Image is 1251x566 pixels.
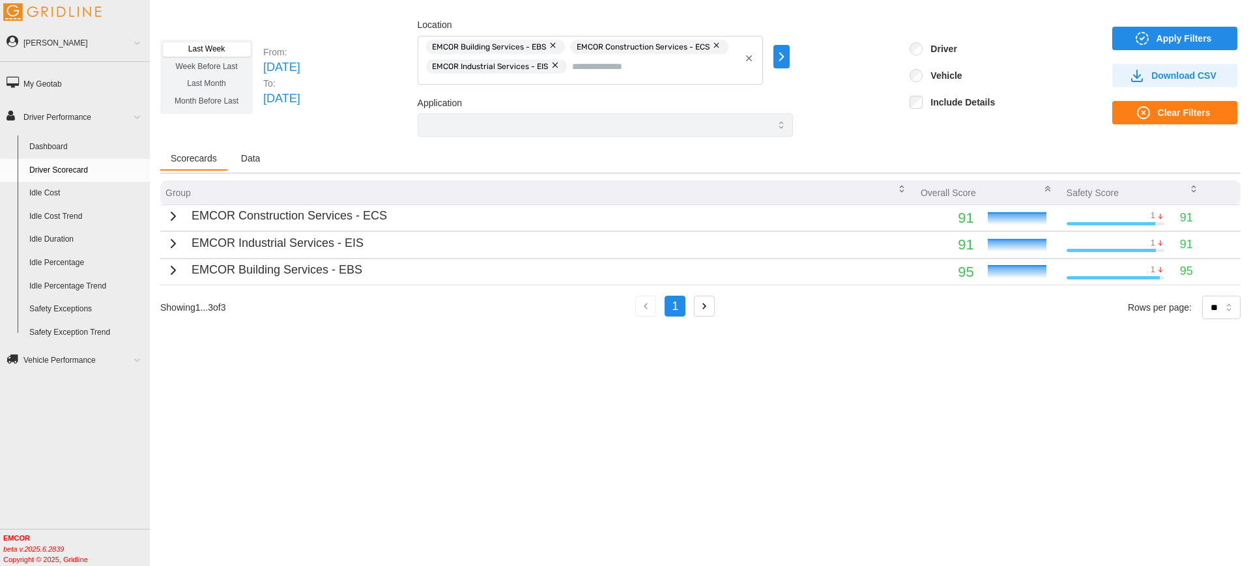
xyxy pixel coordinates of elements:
[175,62,237,71] span: Week Before Last
[165,186,191,199] p: Group
[263,90,300,108] p: [DATE]
[921,186,976,199] p: Overall Score
[1180,236,1193,254] p: 91
[3,533,150,565] div: Copyright © 2025, Gridline
[192,207,387,225] p: EMCOR Construction Services - ECS
[1180,262,1193,281] p: 95
[923,96,995,109] label: Include Details
[188,44,225,53] span: Last Week
[165,261,362,279] button: EMCOR Building Services - EBS
[1151,238,1155,249] p: 1
[23,298,150,321] a: Safety Exceptions
[263,59,300,77] p: [DATE]
[23,251,150,275] a: Idle Percentage
[432,40,546,54] span: EMCOR Building Services - EBS
[921,206,974,229] p: 91
[23,182,150,205] a: Idle Cost
[23,159,150,182] a: Driver Scorecard
[165,234,364,253] button: EMCOR Industrial Services - EIS
[921,261,974,283] p: 95
[192,234,364,253] p: EMCOR Industrial Services - EIS
[921,233,974,256] p: 91
[241,154,261,163] span: Data
[263,77,300,90] p: To:
[3,534,30,542] b: EMCOR
[3,545,64,553] i: beta v.2025.6.2839
[432,59,548,74] span: EMCOR Industrial Services - EIS
[1067,186,1119,199] p: Safety Score
[171,154,217,163] span: Scorecards
[23,205,150,229] a: Idle Cost Trend
[577,40,710,54] span: EMCOR Construction Services - ECS
[923,42,956,55] label: Driver
[192,261,362,279] p: EMCOR Building Services - EBS
[1151,264,1155,276] p: 1
[418,18,452,33] label: Location
[23,275,150,298] a: Idle Percentage Trend
[1180,209,1193,227] p: 91
[1157,27,1212,50] span: Apply Filters
[1151,64,1216,87] span: Download CSV
[1112,101,1237,124] button: Clear Filters
[665,296,685,317] button: 1
[187,79,225,88] span: Last Month
[1112,64,1237,87] button: Download CSV
[1112,27,1237,50] button: Apply Filters
[923,69,962,82] label: Vehicle
[23,135,150,159] a: Dashboard
[263,46,300,59] p: From:
[23,228,150,251] a: Idle Duration
[23,321,150,345] a: Safety Exception Trend
[165,207,387,225] button: EMCOR Construction Services - ECS
[1128,301,1192,314] p: Rows per page:
[1151,210,1155,221] p: 1
[160,301,225,314] p: Showing 1 ... 3 of 3
[418,96,463,111] label: Application
[175,96,238,106] span: Month Before Last
[3,3,101,21] img: Gridline
[1158,102,1211,124] span: Clear Filters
